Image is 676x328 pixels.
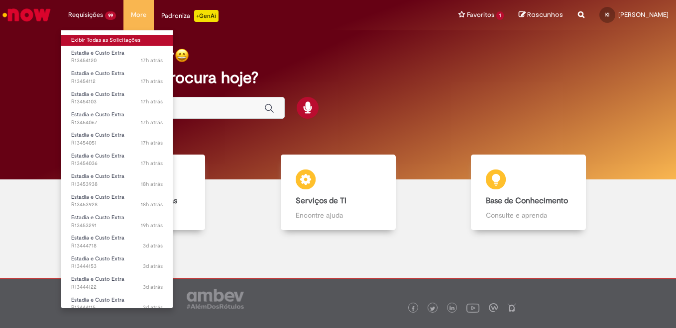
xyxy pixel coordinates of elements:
span: R13453291 [71,222,163,230]
img: ServiceNow [1,5,52,25]
span: 18h atrás [141,180,163,188]
time: 25/08/2025 12:50:08 [143,283,163,291]
span: [PERSON_NAME] [618,10,669,19]
span: 17h atrás [141,78,163,85]
a: Aberto R13453291 : Estadia e Custo Extra [61,212,173,231]
span: 17h atrás [141,98,163,105]
span: 3d atrás [143,304,163,311]
span: 17h atrás [141,57,163,64]
p: Encontre ajuda [296,210,381,220]
span: R13444153 [71,262,163,270]
span: 17h atrás [141,160,163,167]
a: Aberto R13444122 : Estadia e Custo Extra [61,274,173,292]
span: More [131,10,146,20]
img: logo_footer_workplace.png [489,303,498,312]
a: Aberto R13454112 : Estadia e Custo Extra [61,68,173,86]
span: Estadia e Custo Extra [71,49,124,57]
b: Catálogo de Ofertas [105,196,177,206]
a: Exibir Todas as Solicitações [61,35,173,46]
span: R13444122 [71,283,163,291]
span: Estadia e Custo Extra [71,275,124,283]
div: Padroniza [161,10,219,22]
time: 27/08/2025 18:07:15 [141,78,163,85]
span: R13454103 [71,98,163,106]
time: 27/08/2025 17:52:00 [141,139,163,147]
span: 18h atrás [141,201,163,208]
a: Aberto R13454067 : Estadia e Custo Extra [61,109,173,128]
a: Aberto R13444718 : Estadia e Custo Extra [61,233,173,251]
p: Consulte e aprenda [486,210,571,220]
a: Aberto R13444153 : Estadia e Custo Extra [61,253,173,272]
img: logo_footer_youtube.png [466,301,479,314]
span: R13454051 [71,139,163,147]
ul: Requisições [61,30,173,309]
span: R13453928 [71,201,163,209]
a: Aberto R13454051 : Estadia e Custo Extra [61,130,173,148]
a: Aberto R13444115 : Estadia e Custo Extra [61,295,173,313]
time: 27/08/2025 17:29:11 [141,180,163,188]
span: Favoritos [467,10,494,20]
span: Estadia e Custo Extra [71,70,124,77]
time: 27/08/2025 17:47:17 [141,160,163,167]
span: 19h atrás [141,222,163,229]
h2: O que você procura hoje? [71,69,606,86]
span: KI [605,11,609,18]
span: Requisições [68,10,103,20]
a: Base de Conhecimento Consulte e aprenda [433,155,624,231]
span: 1 [496,11,504,20]
img: logo_footer_linkedin.png [450,306,454,312]
span: R13444718 [71,242,163,250]
span: 99 [105,11,116,20]
b: Base de Conhecimento [486,196,568,206]
time: 25/08/2025 13:01:10 [143,262,163,270]
a: Serviços de TI Encontre ajuda [243,155,434,231]
span: Estadia e Custo Extra [71,152,124,160]
time: 27/08/2025 18:04:08 [141,98,163,105]
a: Aberto R13453938 : Estadia e Custo Extra [61,171,173,189]
img: logo_footer_ambev_rotulo_gray.png [187,289,244,309]
span: Estadia e Custo Extra [71,214,124,221]
time: 27/08/2025 17:55:40 [141,119,163,126]
p: +GenAi [194,10,219,22]
time: 27/08/2025 15:44:33 [141,222,163,229]
a: Rascunhos [519,10,563,20]
span: Estadia e Custo Extra [71,255,124,262]
span: R13454067 [71,119,163,127]
a: Catálogo de Ofertas Abra uma solicitação [52,155,243,231]
span: 17h atrás [141,139,163,147]
span: Estadia e Custo Extra [71,193,124,201]
span: 3d atrás [143,242,163,249]
span: R13454036 [71,160,163,167]
span: Estadia e Custo Extra [71,111,124,118]
span: 17h atrás [141,119,163,126]
span: Estadia e Custo Extra [71,90,124,98]
time: 27/08/2025 17:27:22 [141,201,163,208]
img: logo_footer_facebook.png [411,306,416,311]
span: Estadia e Custo Extra [71,234,124,242]
img: logo_footer_naosei.png [507,303,516,312]
span: 3d atrás [143,262,163,270]
a: Aberto R13454103 : Estadia e Custo Extra [61,89,173,107]
a: Aberto R13454120 : Estadia e Custo Extra [61,48,173,66]
img: happy-face.png [175,48,189,63]
span: Rascunhos [527,10,563,19]
img: logo_footer_twitter.png [430,306,435,311]
span: R13453938 [71,180,163,188]
b: Serviços de TI [296,196,346,206]
span: Estadia e Custo Extra [71,296,124,304]
span: R13444115 [71,304,163,312]
a: Aberto R13454036 : Estadia e Custo Extra [61,151,173,169]
span: Estadia e Custo Extra [71,172,124,180]
a: Aberto R13453928 : Estadia e Custo Extra [61,192,173,210]
time: 25/08/2025 14:45:45 [143,242,163,249]
time: 25/08/2025 12:47:29 [143,304,163,311]
span: R13454120 [71,57,163,65]
span: 3d atrás [143,283,163,291]
span: R13454112 [71,78,163,85]
time: 27/08/2025 18:09:34 [141,57,163,64]
span: Estadia e Custo Extra [71,131,124,139]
